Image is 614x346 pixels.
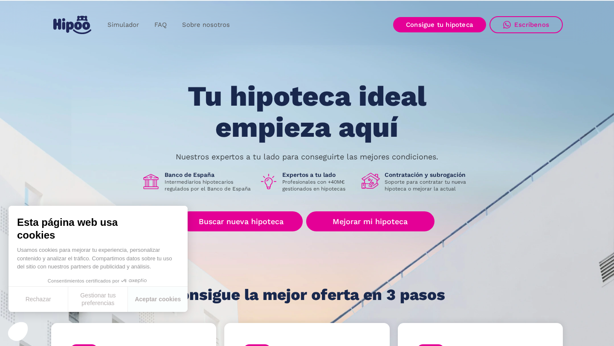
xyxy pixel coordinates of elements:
h1: Tu hipoteca ideal empieza aquí [145,81,469,143]
p: Profesionales con +40M€ gestionados en hipotecas [282,179,355,192]
a: Simulador [100,17,147,33]
a: home [51,12,93,37]
div: Escríbenos [514,21,549,29]
p: Nuestros expertos a tu lado para conseguirte las mejores condiciones. [176,153,438,160]
p: Soporte para contratar tu nueva hipoteca o mejorar la actual [385,179,472,192]
a: FAQ [147,17,174,33]
a: Buscar nueva hipoteca [180,211,303,231]
p: Intermediarios hipotecarios regulados por el Banco de España [165,179,252,192]
a: Sobre nosotros [174,17,237,33]
a: Escríbenos [489,16,563,33]
h1: Consigue la mejor oferta en 3 pasos [169,286,445,303]
h1: Banco de España [165,171,252,179]
h1: Expertos a tu lado [282,171,355,179]
a: Consigue tu hipoteca [393,17,486,32]
a: Mejorar mi hipoteca [306,211,434,231]
h1: Contratación y subrogación [385,171,472,179]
